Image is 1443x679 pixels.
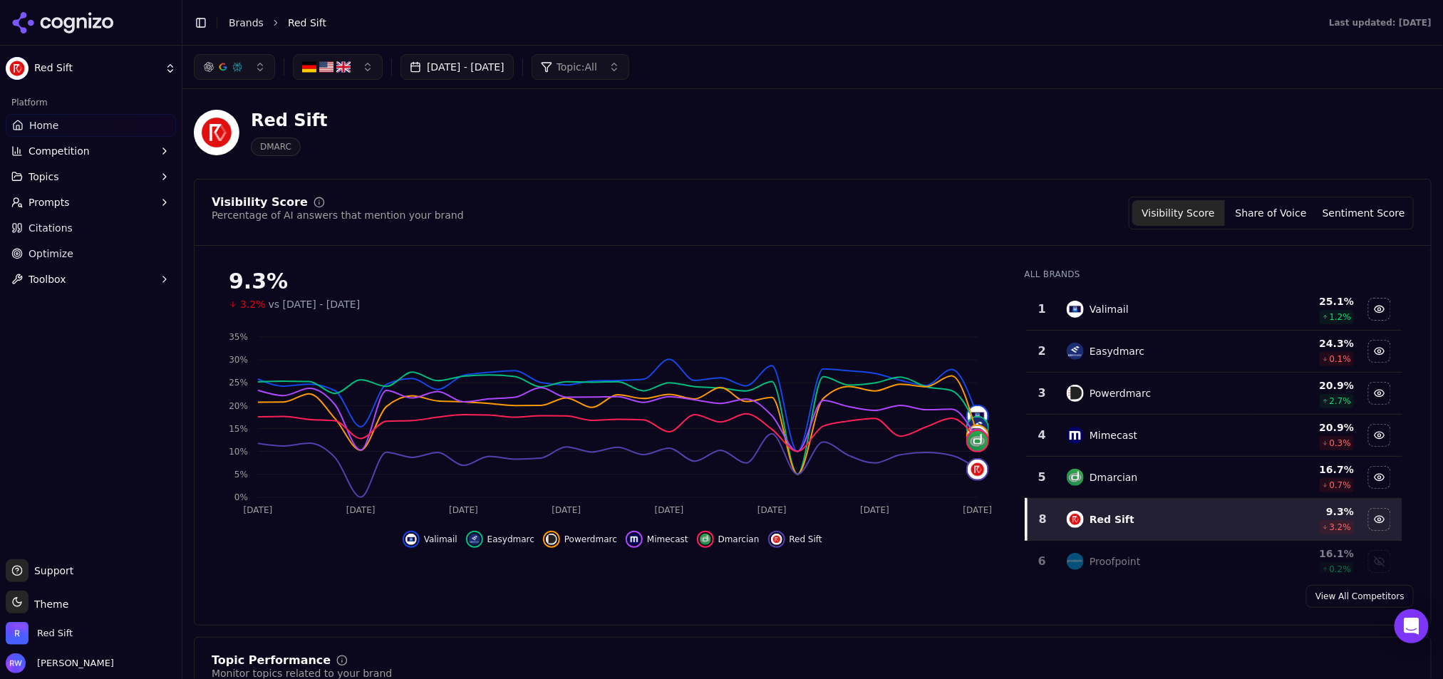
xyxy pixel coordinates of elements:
tspan: [DATE] [757,506,787,516]
button: Hide dmarcian data [1368,466,1391,489]
tspan: 10% [229,447,248,457]
img: powerdmarc [546,534,557,545]
button: Topics [6,165,176,188]
span: Valimail [424,534,457,545]
span: vs [DATE] - [DATE] [269,297,361,311]
div: Red Sift [251,109,328,132]
span: 0.1 % [1330,353,1352,365]
button: Hide mimecast data [626,531,688,548]
span: Support [29,564,73,578]
span: Red Sift [790,534,822,545]
span: Red Sift [37,627,73,640]
span: 3.2 % [1330,522,1352,533]
button: Hide mimecast data [1368,424,1391,447]
img: dmarcian [968,431,988,451]
button: Toolbox [6,268,176,291]
img: Red Sift [6,622,29,645]
div: 8 [1033,511,1053,528]
span: 3.2% [240,297,266,311]
img: dmarcian [1067,469,1084,486]
span: Toolbox [29,272,66,286]
div: 4 [1032,427,1053,444]
tr: 5dmarcianDmarcian16.7%0.7%Hide dmarcian data [1026,457,1402,499]
img: United States [319,60,333,74]
span: Red Sift [34,62,159,75]
button: Open organization switcher [6,622,73,645]
tspan: 35% [229,332,248,342]
span: Theme [29,598,68,610]
button: Hide easydmarc data [1368,340,1391,363]
span: [PERSON_NAME] [31,657,114,670]
button: Sentiment Score [1318,200,1410,226]
img: powerdmarc [1067,385,1084,402]
tspan: 30% [229,355,248,365]
nav: breadcrumb [229,16,1300,30]
tr: 8red siftRed Sift9.3%3.2%Hide red sift data [1026,499,1402,541]
div: 16.7 % [1256,462,1354,477]
tspan: 25% [229,378,248,388]
span: Competition [29,144,90,158]
button: [DATE] - [DATE] [400,54,514,80]
a: Home [6,114,176,137]
div: Dmarcian [1090,470,1137,484]
div: Last updated: [DATE] [1329,17,1432,28]
tr: 3powerdmarcPowerdmarc20.9%2.7%Hide powerdmarc data [1026,373,1402,415]
tspan: [DATE] [552,506,581,516]
button: Visibility Score [1132,200,1225,226]
span: Red Sift [288,16,326,30]
img: Red Sift [194,110,239,155]
img: valimail [968,406,988,426]
div: Powerdmarc [1090,386,1151,400]
tr: 4mimecastMimecast20.9%0.3%Hide mimecast data [1026,415,1402,457]
div: Platform [6,91,176,114]
tspan: 0% [234,492,248,502]
div: 1 [1032,301,1053,318]
img: red sift [1067,511,1084,528]
div: 9.3 % [1256,504,1354,519]
span: Optimize [29,247,73,261]
img: easydmarc [469,534,480,545]
button: Hide red sift data [768,531,822,548]
tr: 6proofpointProofpoint16.1%0.2%Show proofpoint data [1026,541,1402,583]
span: Mimecast [647,534,688,545]
div: Easydmarc [1090,344,1144,358]
img: Rebecca Warren [6,653,26,673]
div: 20.9 % [1256,420,1354,435]
div: All Brands [1025,269,1402,280]
tspan: 20% [229,401,248,411]
div: 25.1 % [1256,294,1354,309]
span: 1.2 % [1330,311,1352,323]
img: red sift [968,460,988,480]
span: 0.3 % [1330,437,1352,449]
button: Hide powerdmarc data [1368,382,1391,405]
div: 16.1 % [1256,546,1354,561]
span: Topics [29,170,59,184]
img: mimecast [1067,427,1084,444]
button: Hide easydmarc data [466,531,534,548]
span: Easydmarc [487,534,534,545]
img: United Kingdom [336,60,351,74]
div: Mimecast [1090,428,1137,442]
button: Prompts [6,191,176,214]
img: valimail [1067,301,1084,318]
button: Show proofpoint data [1368,550,1391,573]
a: Brands [229,17,264,28]
tspan: [DATE] [449,506,478,516]
img: proofpoint [1067,553,1084,570]
tspan: 5% [234,470,248,480]
div: Open Intercom Messenger [1395,609,1429,643]
button: Hide powerdmarc data [543,531,617,548]
div: 20.9 % [1256,378,1354,393]
img: powerdmarc [968,426,988,446]
tr: 2easydmarcEasydmarc24.3%0.1%Hide easydmarc data [1026,331,1402,373]
img: dmarcian [700,534,711,545]
a: Citations [6,217,176,239]
button: Hide red sift data [1368,508,1391,531]
img: mimecast [629,534,640,545]
div: Percentage of AI answers that mention your brand [212,208,464,222]
div: 2 [1032,343,1053,360]
div: 5 [1032,469,1053,486]
img: red sift [771,534,782,545]
span: Topic: All [557,60,597,74]
span: 0.7 % [1330,480,1352,491]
